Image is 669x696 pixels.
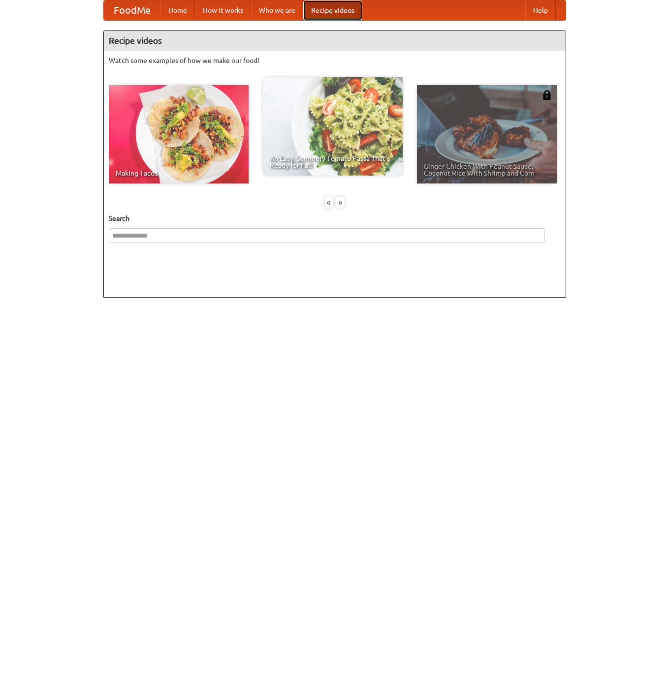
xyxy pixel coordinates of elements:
h5: Search [109,213,561,223]
a: Making Tacos [109,85,249,183]
p: Watch some examples of how we make our food! [109,56,561,65]
span: An Easy, Summery Tomato Pasta That's Ready for Fall [270,155,396,169]
h4: Recipe videos [104,31,566,51]
div: » [336,196,345,209]
a: Home [160,0,195,20]
a: An Easy, Summery Tomato Pasta That's Ready for Fall [263,77,403,176]
img: 483408.png [542,90,552,100]
div: « [324,196,333,209]
span: Making Tacos [116,170,242,177]
a: FoodMe [104,0,160,20]
a: Who we are [251,0,303,20]
a: How it works [195,0,251,20]
a: Help [525,0,556,20]
a: Recipe videos [303,0,362,20]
